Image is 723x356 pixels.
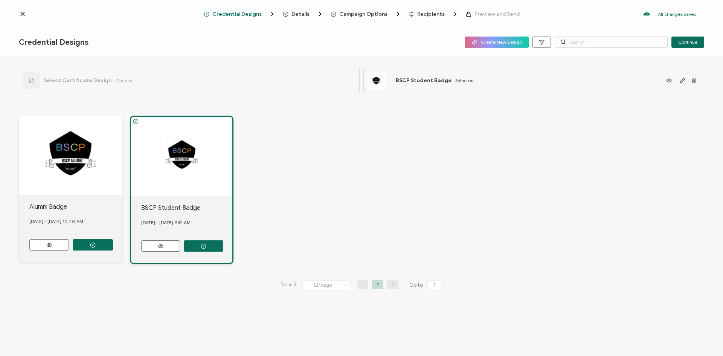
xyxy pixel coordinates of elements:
span: Recipients [417,11,445,17]
div: BSCP Student Badge [141,203,232,212]
span: Recipients [409,10,459,18]
span: Details [283,10,324,18]
li: 1 [372,280,383,289]
div: [DATE] - [DATE] 10.40 AM [29,211,123,232]
span: Credential Designs [19,38,88,47]
div: Alumni Badge [29,202,123,211]
span: Preview and Send [474,11,520,17]
span: Go to [409,280,442,290]
iframe: Chat Widget [685,320,723,356]
span: Total 2 [281,280,297,290]
span: Details [291,11,310,17]
span: Select Certificate Design [44,77,112,84]
span: BSCP Student Badge [396,77,451,84]
span: Create New Design [471,40,522,45]
p: All changes saved [658,11,697,17]
div: [DATE] - [DATE] 9.32 AM [141,212,232,233]
span: Optional [116,78,134,83]
div: Breadcrumb [204,10,520,18]
span: Continue [678,40,697,44]
span: Campaign Options [339,11,387,17]
span: Selected [455,78,474,83]
input: Search [555,37,668,48]
span: Credential Designs [212,11,262,17]
span: Credential Designs [204,10,276,18]
span: Preview and Send [466,11,520,17]
span: Campaign Options [331,10,402,18]
input: Select [302,280,349,290]
button: Create New Design [465,37,529,48]
button: Continue [671,37,704,48]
